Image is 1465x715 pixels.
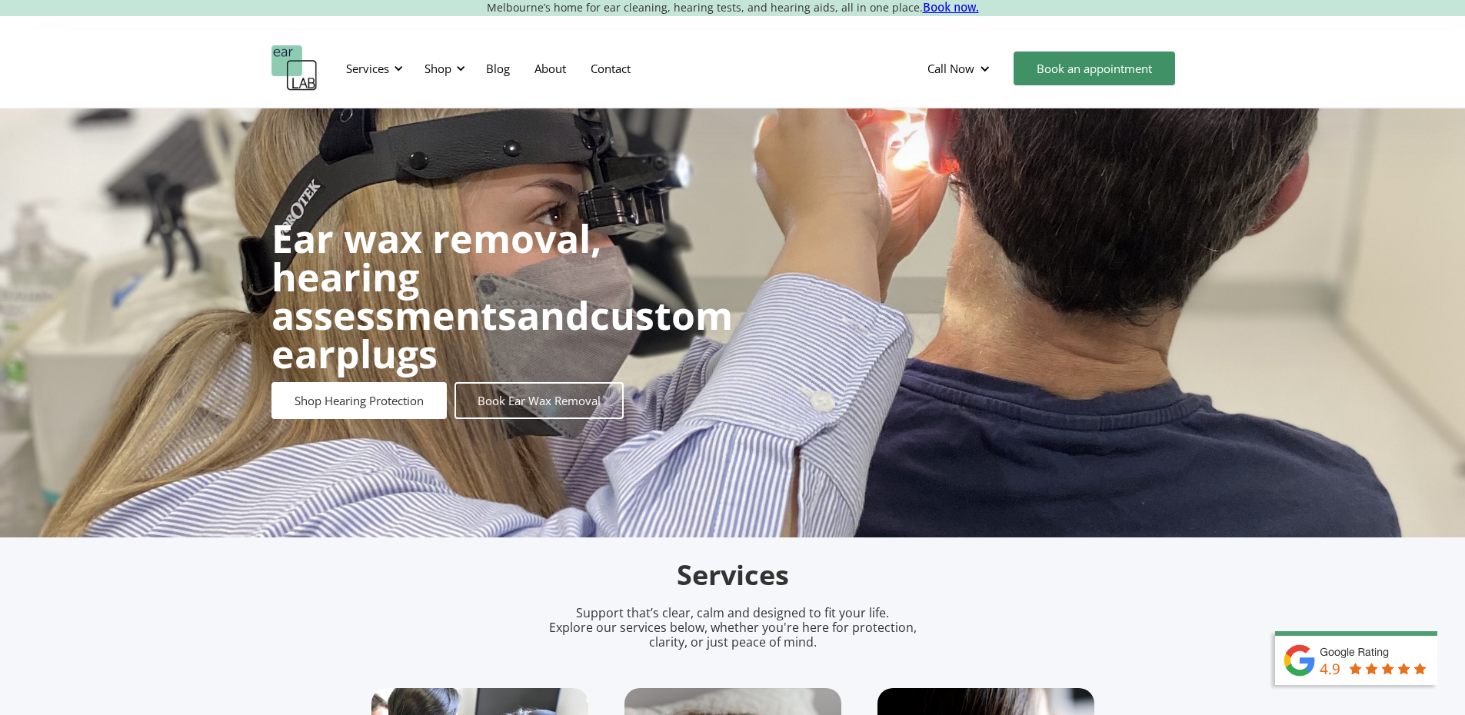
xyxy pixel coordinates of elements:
div: Shop [425,61,451,76]
strong: Ear wax removal, hearing assessments [271,212,601,341]
div: Call Now [927,61,974,76]
div: Services [346,61,389,76]
h2: Services [371,557,1094,594]
div: Call Now [915,45,1006,91]
div: Shop [415,45,470,91]
a: About [522,46,578,91]
p: Support that’s clear, calm and designed to fit your life. Explore our services below, whether you... [529,606,937,650]
a: Book an appointment [1014,52,1175,85]
a: Blog [474,46,522,91]
a: Shop Hearing Protection [271,382,447,419]
a: Contact [578,46,643,91]
div: Services [337,45,408,91]
h1: and [271,219,733,373]
strong: custom earplugs [271,289,733,380]
a: home [271,45,318,91]
a: Book Ear Wax Removal [454,382,624,419]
